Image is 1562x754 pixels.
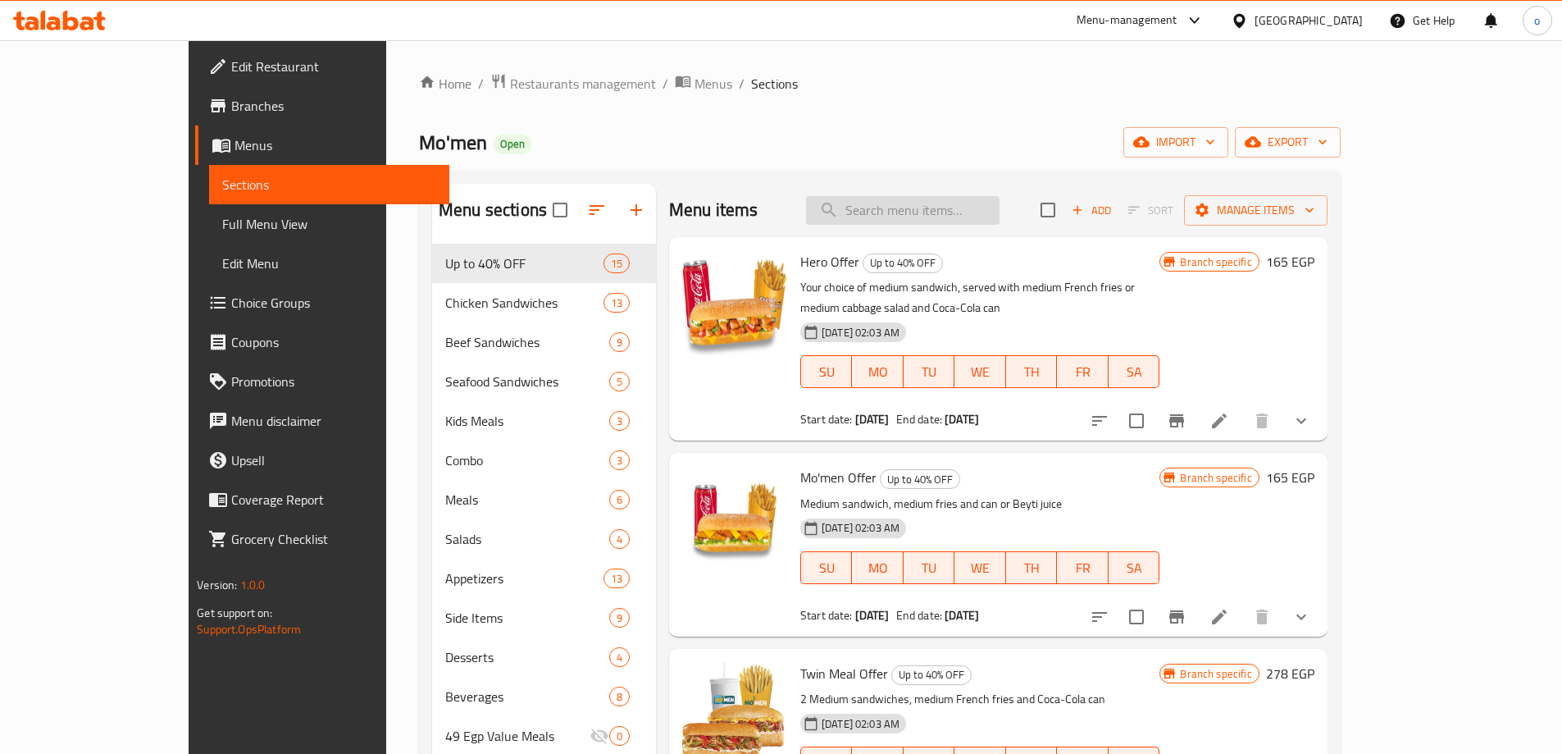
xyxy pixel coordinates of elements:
[231,411,436,431] span: Menu disclaimer
[800,277,1159,318] p: Your choice of medium sandwich, served with medium French fries or medium cabbage salad and Coca-...
[609,490,630,510] div: items
[800,661,888,686] span: Twin Meal Offer
[195,401,449,441] a: Menu disclaimer
[669,198,758,222] h2: Menu items
[1184,195,1327,226] button: Manage items
[892,665,971,684] span: Up to 40% OFF
[432,480,656,519] div: Meals6
[432,598,656,637] div: Side Items9
[195,441,449,480] a: Upsell
[445,687,609,706] span: Beverages
[610,650,629,665] span: 4
[609,450,630,470] div: items
[432,559,656,598] div: Appetizers13
[445,293,603,313] span: Chicken Sandwiches
[1006,355,1058,388] button: TH
[610,492,629,508] span: 6
[490,73,656,94] a: Restaurants management
[195,322,449,362] a: Coupons
[419,73,1341,94] nav: breadcrumb
[432,362,656,401] div: Seafood Sandwiches5
[604,571,629,587] span: 13
[852,551,904,584] button: MO
[445,254,603,273] span: Up to 40% OFF
[231,372,436,391] span: Promotions
[1031,193,1065,227] span: Select section
[855,409,890,430] b: [DATE]
[195,362,449,401] a: Promotions
[445,529,609,549] div: Salads
[1119,404,1154,438] span: Select to update
[1242,401,1282,441] button: delete
[610,610,629,626] span: 9
[609,332,630,352] div: items
[800,409,853,430] span: Start date:
[231,490,436,510] span: Coverage Report
[231,529,436,549] span: Grocery Checklist
[222,214,436,234] span: Full Menu View
[800,689,1159,710] p: 2 Medium sandwiches, medium French fries and Coca-Cola can
[1069,201,1113,220] span: Add
[609,726,630,746] div: items
[617,190,656,230] button: Add section
[1157,401,1196,441] button: Branch-specific-item
[863,254,943,273] div: Up to 40% OFF
[195,519,449,559] a: Grocery Checklist
[1013,556,1051,580] span: TH
[1109,551,1160,584] button: SA
[609,529,630,549] div: items
[510,74,656,94] span: Restaurants management
[1057,551,1109,584] button: FR
[445,372,609,391] span: Seafood Sandwiches
[445,726,590,746] span: 49 Egp Value Meals
[195,126,449,165] a: Menus
[610,374,629,390] span: 5
[609,372,630,391] div: items
[445,411,609,431] div: Kids Meals
[675,73,732,94] a: Menus
[1534,11,1540,30] span: o
[1197,200,1314,221] span: Manage items
[445,332,609,352] div: Beef Sandwiches
[910,360,949,384] span: TU
[1266,662,1314,685] h6: 278 EGP
[222,175,436,194] span: Sections
[445,490,609,510] div: Meals
[603,254,630,273] div: items
[751,74,798,94] span: Sections
[432,322,656,362] div: Beef Sandwiches9
[1115,556,1154,580] span: SA
[439,198,547,222] h2: Menu sections
[800,494,1159,514] p: Medium sandwich, medium fries and can or Beyti juice
[1235,127,1341,158] button: export
[577,190,617,230] span: Sort sections
[445,647,609,667] span: Desserts
[1282,597,1321,637] button: show more
[432,677,656,716] div: Beverages8
[961,360,1000,384] span: WE
[1119,600,1154,634] span: Select to update
[609,608,630,628] div: items
[800,465,877,490] span: Mo'men Offer
[445,450,609,470] div: Combo
[432,244,656,283] div: Up to 40% OFF15
[1282,401,1321,441] button: show more
[682,250,787,355] img: Hero Offer
[445,569,603,588] div: Appetizers
[1291,607,1311,627] svg: Show Choices
[896,409,942,430] span: End date:
[808,556,845,580] span: SU
[197,602,272,624] span: Get support on:
[682,466,787,571] img: Mo'men Offer
[1065,198,1118,223] span: Add item
[494,135,531,154] div: Open
[610,453,629,468] span: 3
[432,519,656,559] div: Salads4
[855,605,890,626] b: [DATE]
[881,470,959,489] span: Up to 40% OFF
[806,196,1000,225] input: search
[197,619,301,640] a: Support.OpsPlatform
